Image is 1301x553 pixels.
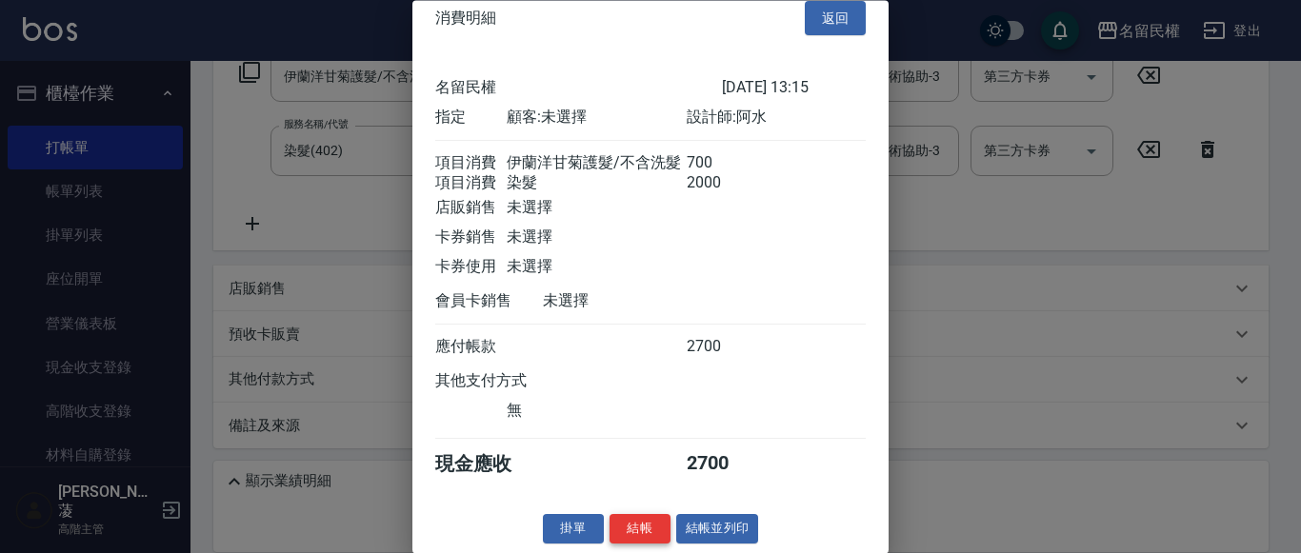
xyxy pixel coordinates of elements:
div: 未選擇 [507,199,686,219]
div: 未選擇 [507,228,686,248]
div: [DATE] 13:15 [722,79,866,99]
div: 設計師: 阿水 [687,109,866,128]
div: 其他支付方式 [435,372,579,392]
div: 應付帳款 [435,338,507,358]
span: 消費明細 [435,9,496,28]
button: 返回 [805,1,866,36]
button: 掛單 [543,515,604,544]
div: 店販銷售 [435,199,507,219]
div: 未選擇 [543,292,722,312]
button: 結帳並列印 [676,515,759,544]
div: 指定 [435,109,507,128]
div: 項目消費 [435,174,507,194]
button: 結帳 [610,515,671,544]
div: 會員卡銷售 [435,292,543,312]
div: 700 [687,154,758,174]
div: 卡券銷售 [435,228,507,248]
div: 伊蘭洋甘菊護髮/不含洗髮 [507,154,686,174]
div: 項目消費 [435,154,507,174]
div: 未選擇 [507,258,686,278]
div: 2000 [687,174,758,194]
div: 現金應收 [435,452,543,478]
div: 無 [507,402,686,422]
div: 顧客: 未選擇 [507,109,686,128]
div: 2700 [687,452,758,478]
div: 名留民權 [435,79,722,99]
div: 2700 [687,338,758,358]
div: 染髮 [507,174,686,194]
div: 卡券使用 [435,258,507,278]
